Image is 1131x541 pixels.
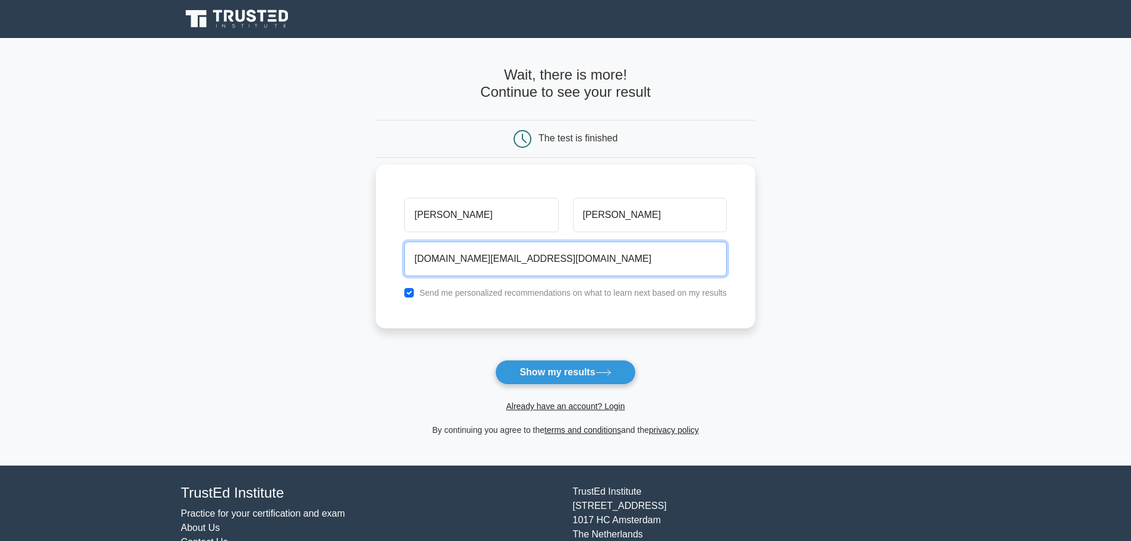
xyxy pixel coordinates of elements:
[506,401,625,411] a: Already have an account? Login
[544,425,621,435] a: terms and conditions
[419,288,727,298] label: Send me personalized recommendations on what to learn next based on my results
[369,423,762,437] div: By continuing you agree to the and the
[404,242,727,276] input: Email
[181,508,346,518] a: Practice for your certification and exam
[649,425,699,435] a: privacy policy
[404,198,558,232] input: First name
[376,67,755,101] h4: Wait, there is more! Continue to see your result
[495,360,635,385] button: Show my results
[181,485,559,502] h4: TrustEd Institute
[573,198,727,232] input: Last name
[181,523,220,533] a: About Us
[538,133,617,143] div: The test is finished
